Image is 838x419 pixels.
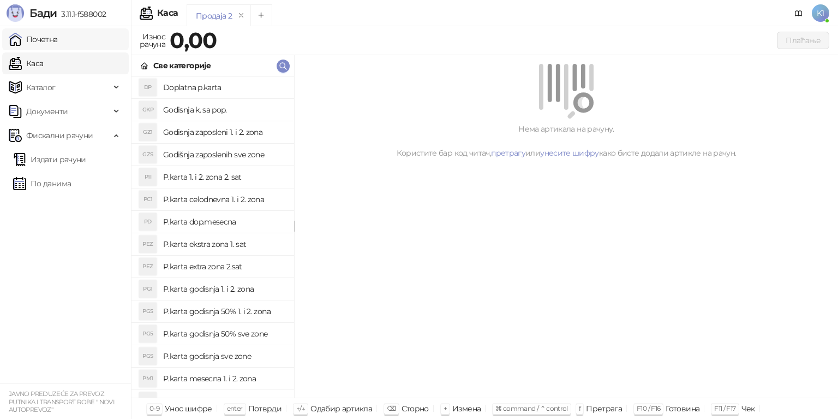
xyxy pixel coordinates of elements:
span: 0-9 [149,404,159,412]
span: F11 / F17 [714,404,735,412]
img: Logo [7,4,24,22]
div: PM1 [139,370,157,387]
div: Претрага [586,402,622,416]
div: GKP [139,101,157,119]
button: Плаћање [777,32,829,49]
div: PG5 [139,303,157,320]
div: PMS [139,392,157,410]
div: PC1 [139,191,157,208]
h4: Godišnja zaposlenih sve zone [163,146,285,163]
div: grid [131,76,294,398]
div: Каса [157,9,178,17]
a: унесите шифру [540,148,599,158]
span: 3.11.1-f588002 [57,9,106,19]
div: GZS [139,146,157,163]
div: PEZ [139,258,157,275]
span: f [579,404,580,412]
span: ↑/↓ [296,404,305,412]
div: Чек [741,402,755,416]
span: Фискални рачуни [26,125,93,146]
div: Готовина [666,402,699,416]
a: Каса [9,52,43,74]
div: Унос шифре [165,402,212,416]
span: + [444,404,447,412]
h4: P.karta celodnevna 1. i 2. zona [163,191,285,208]
small: JAVNO PREDUZEĆE ZA PREVOZ PUTNIKA I TRANSPORT ROBE " NOVI AUTOPREVOZ" [9,390,115,414]
div: PD [139,213,157,231]
span: Бади [29,7,57,20]
div: Одабир артикла [310,402,372,416]
h4: P.karta godisnja 50% sve zone [163,325,285,343]
div: P1I [139,168,157,186]
h4: P.karta ekstra zona 1. sat [163,235,285,253]
div: Сторно [402,402,429,416]
span: K1 [812,4,829,22]
div: PG1 [139,280,157,298]
h4: P.karta godisnja sve zone [163,347,285,365]
div: Нема артикала на рачуну. Користите бар код читач, или како бисте додали артикле на рачун. [308,123,825,159]
h4: Godisnja k. sa pop. [163,101,285,119]
div: Потврди [248,402,282,416]
div: Продаја 2 [196,10,232,22]
div: PEZ [139,235,157,253]
h4: P.karta godisnja 1. i 2. zona [163,280,285,298]
h4: P.karta dop.mesecna [163,213,285,231]
span: ⌫ [387,404,396,412]
a: По данима [13,173,71,194]
span: Документи [26,101,68,122]
h4: P.karta godisnja 50% 1. i 2. zona [163,303,285,320]
button: Add tab [250,4,272,26]
div: GZ1 [139,123,157,141]
h4: P.karta mesecna sve zone [163,392,285,410]
h4: P.karta mesecna 1. i 2. zona [163,370,285,387]
h4: Doplatna p.karta [163,79,285,96]
span: F10 / F16 [637,404,660,412]
strong: 0,00 [170,27,217,54]
h4: Godisnja zaposleni 1. i 2. zona [163,123,285,141]
div: Све категорије [153,60,211,72]
h4: P.karta extra zona 2.sat [163,258,285,275]
span: ⌘ command / ⌃ control [495,404,568,412]
div: PGS [139,347,157,365]
a: Почетна [9,28,58,50]
div: Износ рачуна [137,29,167,51]
div: Измена [452,402,481,416]
div: DP [139,79,157,96]
a: претрагу [491,148,525,158]
h4: P.karta 1. i 2. zona 2. sat [163,168,285,186]
a: Документација [790,4,807,22]
div: PG5 [139,325,157,343]
a: Издати рачуни [13,149,86,170]
span: enter [227,404,243,412]
button: remove [234,11,248,20]
span: Каталог [26,76,56,98]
